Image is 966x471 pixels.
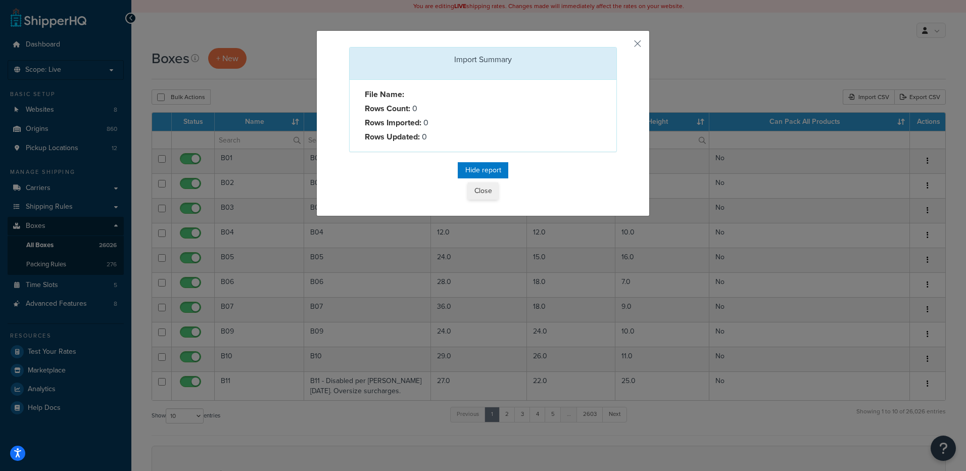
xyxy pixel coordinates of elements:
[365,103,410,114] strong: Rows Count:
[365,131,420,143] strong: Rows Updated:
[458,162,508,178] button: Hide report
[357,55,609,64] h3: Import Summary
[365,88,404,100] strong: File Name:
[357,87,483,144] div: 0 0 0
[365,117,421,128] strong: Rows Imported:
[468,182,498,200] button: Close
